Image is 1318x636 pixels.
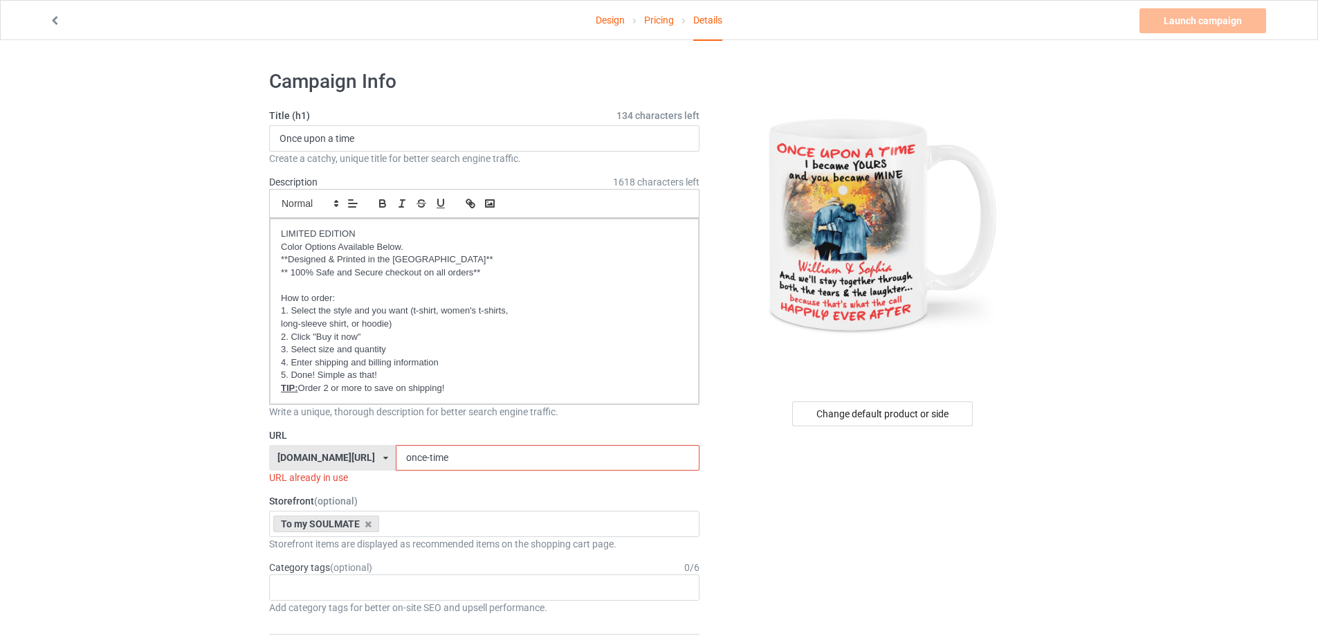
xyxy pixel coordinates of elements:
[269,428,699,442] label: URL
[281,266,688,280] p: ** 100% Safe and Secure checkout on all orders**
[281,305,688,318] p: 1. Select the style and you want (t-shirt, women's t-shirts,
[281,356,688,370] p: 4. Enter shipping and billing information
[281,343,688,356] p: 3. Select size and quantity
[277,453,375,462] div: [DOMAIN_NAME][URL]
[269,176,318,188] label: Description
[269,537,699,551] div: Storefront items are displayed as recommended items on the shopping cart page.
[281,383,298,393] u: TIP:
[644,1,674,39] a: Pricing
[269,561,372,574] label: Category tags
[281,382,688,395] p: Order 2 or more to save on shipping!
[330,562,372,573] span: (optional)
[269,152,699,165] div: Create a catchy, unique title for better search engine traffic.
[693,1,722,41] div: Details
[596,1,625,39] a: Design
[281,292,688,305] p: How to order:
[281,241,688,254] p: Color Options Available Below.
[684,561,699,574] div: 0 / 6
[792,401,973,426] div: Change default product or side
[281,369,688,382] p: 5. Done! Simple as that!
[273,516,379,532] div: To my SOULMATE
[269,69,699,94] h1: Campaign Info
[269,601,699,615] div: Add category tags for better on-site SEO and upsell performance.
[269,471,699,484] div: URL already in use
[281,318,688,331] p: long-sleeve shirt, or hoodie)
[281,228,688,241] p: LIMITED EDITION
[616,109,699,122] span: 134 characters left
[314,496,358,507] span: (optional)
[269,109,699,122] label: Title (h1)
[281,331,688,344] p: 2. Click "Buy it now"
[613,175,699,189] span: 1618 characters left
[281,253,688,266] p: **Designed & Printed in the [GEOGRAPHIC_DATA]**
[269,405,699,419] div: Write a unique, thorough description for better search engine traffic.
[269,494,699,508] label: Storefront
